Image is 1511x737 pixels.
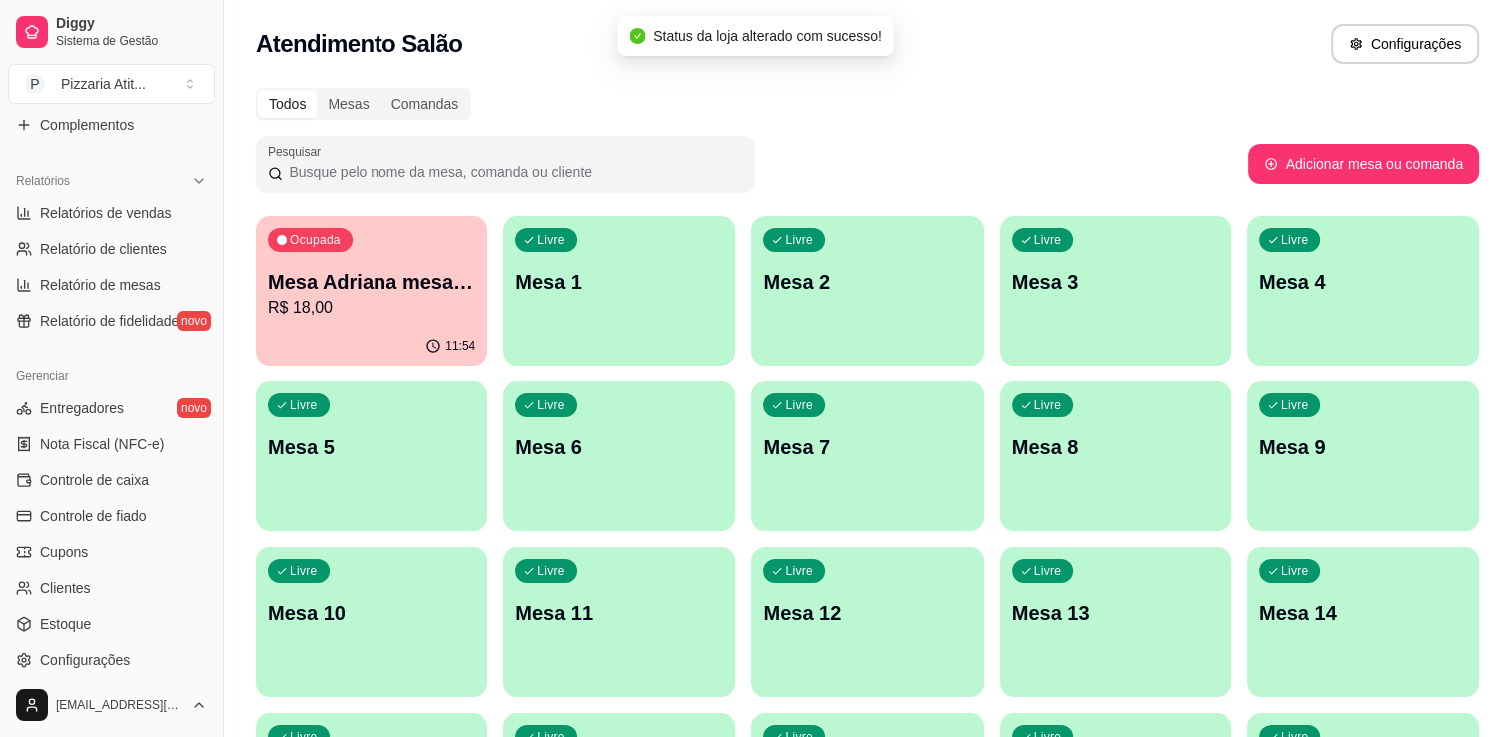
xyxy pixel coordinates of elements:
p: Mesa 6 [515,433,723,461]
h2: Atendimento Salão [256,28,462,60]
p: Mesa 14 [1259,599,1467,627]
button: LivreMesa 9 [1247,381,1479,531]
span: Status da loja alterado com sucesso! [653,28,882,44]
span: Complementos [40,115,134,135]
button: Select a team [8,64,215,104]
p: Livre [290,397,318,413]
button: LivreMesa 7 [751,381,983,531]
a: Estoque [8,608,215,640]
a: Configurações [8,644,215,676]
p: Livre [785,397,813,413]
button: Configurações [1331,24,1479,64]
div: Todos [258,90,317,118]
button: OcupadaMesa Adriana mesa 15R$ 18,0011:54 [256,216,487,366]
p: Mesa Adriana mesa 15 [268,268,475,296]
p: Livre [1281,397,1309,413]
a: Complementos [8,109,215,141]
p: Mesa 13 [1012,599,1219,627]
span: Configurações [40,650,130,670]
span: Controle de fiado [40,506,147,526]
button: LivreMesa 12 [751,547,983,697]
button: LivreMesa 11 [503,547,735,697]
p: Livre [537,563,565,579]
span: P [25,74,45,94]
span: Diggy [56,15,207,33]
a: Controle de caixa [8,464,215,496]
p: Livre [537,232,565,248]
span: Cupons [40,542,88,562]
p: Mesa 9 [1259,433,1467,461]
button: LivreMesa 3 [1000,216,1231,366]
a: Relatório de clientes [8,233,215,265]
div: Pizzaria Atit ... [61,74,146,94]
p: Mesa 5 [268,433,475,461]
a: DiggySistema de Gestão [8,8,215,56]
button: LivreMesa 5 [256,381,487,531]
p: Mesa 7 [763,433,971,461]
p: Livre [1034,397,1062,413]
p: Livre [1281,232,1309,248]
span: Entregadores [40,398,124,418]
p: Mesa 4 [1259,268,1467,296]
a: Relatórios de vendas [8,197,215,229]
p: Livre [1034,232,1062,248]
button: LivreMesa 1 [503,216,735,366]
p: Livre [1034,563,1062,579]
span: Relatórios de vendas [40,203,172,223]
button: LivreMesa 8 [1000,381,1231,531]
span: Nota Fiscal (NFC-e) [40,434,164,454]
span: Relatórios [16,173,70,189]
span: Relatório de clientes [40,239,167,259]
p: Mesa 8 [1012,433,1219,461]
p: 11:54 [445,338,475,354]
label: Pesquisar [268,143,328,160]
span: Controle de caixa [40,470,149,490]
p: Mesa 1 [515,268,723,296]
a: Relatório de fidelidadenovo [8,305,215,337]
span: Clientes [40,578,91,598]
a: Nota Fiscal (NFC-e) [8,428,215,460]
a: Clientes [8,572,215,604]
button: Adicionar mesa ou comanda [1248,144,1479,184]
p: Ocupada [290,232,341,248]
div: Gerenciar [8,361,215,392]
span: Sistema de Gestão [56,33,207,49]
span: Relatório de fidelidade [40,311,179,331]
button: LivreMesa 13 [1000,547,1231,697]
p: Livre [785,232,813,248]
a: Relatório de mesas [8,269,215,301]
button: LivreMesa 2 [751,216,983,366]
button: [EMAIL_ADDRESS][DOMAIN_NAME] [8,681,215,729]
p: Livre [537,397,565,413]
div: Comandas [380,90,470,118]
div: Mesas [317,90,379,118]
p: Mesa 2 [763,268,971,296]
p: Mesa 10 [268,599,475,627]
p: Livre [1281,563,1309,579]
p: Mesa 11 [515,599,723,627]
span: Relatório de mesas [40,275,161,295]
a: Entregadoresnovo [8,392,215,424]
span: check-circle [629,28,645,44]
a: Cupons [8,536,215,568]
button: LivreMesa 14 [1247,547,1479,697]
p: R$ 18,00 [268,296,475,320]
p: Mesa 3 [1012,268,1219,296]
a: Controle de fiado [8,500,215,532]
p: Mesa 12 [763,599,971,627]
span: [EMAIL_ADDRESS][DOMAIN_NAME] [56,697,183,713]
button: LivreMesa 6 [503,381,735,531]
p: Livre [785,563,813,579]
input: Pesquisar [283,162,743,182]
span: Estoque [40,614,91,634]
p: Livre [290,563,318,579]
button: LivreMesa 10 [256,547,487,697]
button: LivreMesa 4 [1247,216,1479,366]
